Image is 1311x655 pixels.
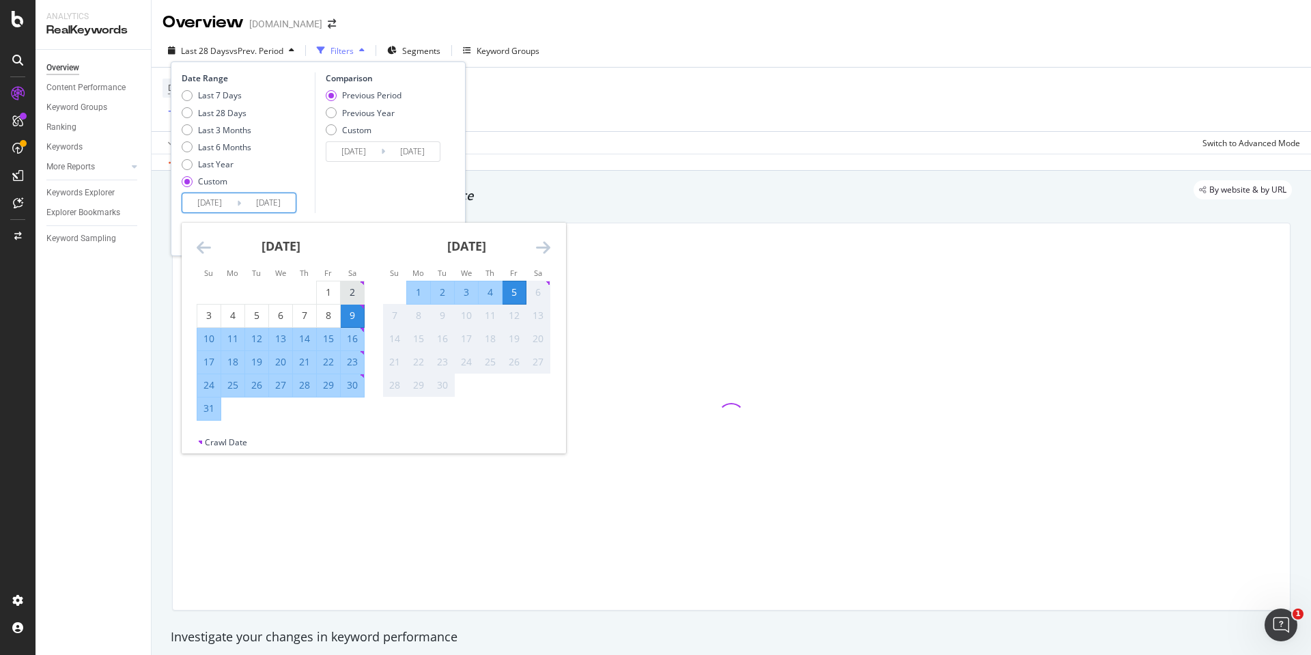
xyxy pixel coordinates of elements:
[221,304,245,327] td: Choose Monday, August 4, 2025 as your check-in date. It’s available.
[479,304,503,327] td: Not available. Thursday, September 11, 2025
[245,378,268,392] div: 26
[168,82,194,94] span: Device
[455,355,478,369] div: 24
[245,304,269,327] td: Choose Tuesday, August 5, 2025 as your check-in date. It’s available.
[249,17,322,31] div: [DOMAIN_NAME]
[438,268,447,278] small: Tu
[324,268,332,278] small: Fr
[326,107,401,119] div: Previous Year
[407,309,430,322] div: 8
[536,239,550,256] div: Move forward to switch to the next month.
[221,350,245,374] td: Selected. Monday, August 18, 2025
[171,628,1292,646] div: Investigate your changes in keyword performance
[412,268,424,278] small: Mo
[317,378,340,392] div: 29
[46,206,141,220] a: Explorer Bookmarks
[407,332,430,346] div: 15
[269,378,292,392] div: 27
[182,193,237,212] input: Start Date
[245,309,268,322] div: 5
[479,332,502,346] div: 18
[245,350,269,374] td: Selected. Tuesday, August 19, 2025
[383,309,406,322] div: 7
[245,355,268,369] div: 19
[431,281,455,304] td: Selected. Tuesday, September 2, 2025
[293,327,317,350] td: Selected. Thursday, August 14, 2025
[221,309,244,322] div: 4
[1197,132,1300,154] button: Switch to Advanced Mode
[503,281,526,304] td: Selected as end date. Friday, September 5, 2025
[479,327,503,350] td: Not available. Thursday, September 18, 2025
[46,81,141,95] a: Content Performance
[221,374,245,397] td: Selected. Monday, August 25, 2025
[198,141,251,153] div: Last 6 Months
[383,332,406,346] div: 14
[198,107,246,119] div: Last 28 Days
[455,350,479,374] td: Not available. Wednesday, September 24, 2025
[1194,180,1292,199] div: legacy label
[341,281,365,304] td: Choose Saturday, August 2, 2025 as your check-in date. It’s available.
[407,355,430,369] div: 22
[46,11,140,23] div: Analytics
[46,120,141,135] a: Ranking
[46,81,126,95] div: Content Performance
[46,186,141,200] a: Keywords Explorer
[479,355,502,369] div: 25
[317,327,341,350] td: Selected. Friday, August 15, 2025
[526,281,550,304] td: Not available. Saturday, September 6, 2025
[328,19,336,29] div: arrow-right-arrow-left
[317,309,340,322] div: 8
[526,285,550,299] div: 6
[342,107,395,119] div: Previous Year
[182,107,251,119] div: Last 28 Days
[221,378,244,392] div: 25
[431,285,454,299] div: 2
[390,268,399,278] small: Su
[163,132,202,154] button: Apply
[383,327,407,350] td: Not available. Sunday, September 14, 2025
[341,285,364,299] div: 2
[182,176,251,187] div: Custom
[407,304,431,327] td: Not available. Monday, September 8, 2025
[455,285,478,299] div: 3
[241,193,296,212] input: End Date
[204,268,213,278] small: Su
[269,350,293,374] td: Selected. Wednesday, August 20, 2025
[1265,609,1297,641] iframe: Intercom live chat
[46,232,116,246] div: Keyword Sampling
[383,374,407,397] td: Not available. Sunday, September 28, 2025
[229,45,283,57] span: vs Prev. Period
[348,268,356,278] small: Sa
[317,332,340,346] div: 15
[479,285,502,299] div: 4
[1202,137,1300,149] div: Switch to Advanced Mode
[457,40,545,61] button: Keyword Groups
[293,304,317,327] td: Choose Thursday, August 7, 2025 as your check-in date. It’s available.
[485,268,494,278] small: Th
[342,124,371,136] div: Custom
[326,142,381,161] input: Start Date
[330,45,354,57] div: Filters
[262,238,300,254] strong: [DATE]
[269,374,293,397] td: Selected. Wednesday, August 27, 2025
[46,61,79,75] div: Overview
[383,378,406,392] div: 28
[293,309,316,322] div: 7
[269,304,293,327] td: Choose Wednesday, August 6, 2025 as your check-in date. It’s available.
[455,304,479,327] td: Not available. Wednesday, September 10, 2025
[407,350,431,374] td: Not available. Monday, September 22, 2025
[198,176,227,187] div: Custom
[383,304,407,327] td: Not available. Sunday, September 7, 2025
[197,397,221,420] td: Selected. Sunday, August 31, 2025
[431,327,455,350] td: Not available. Tuesday, September 16, 2025
[341,332,364,346] div: 16
[479,350,503,374] td: Not available. Thursday, September 25, 2025
[182,158,251,170] div: Last Year
[182,72,311,84] div: Date Range
[503,350,526,374] td: Not available. Friday, September 26, 2025
[269,327,293,350] td: Selected. Wednesday, August 13, 2025
[311,40,370,61] button: Filters
[197,378,221,392] div: 24
[407,327,431,350] td: Not available. Monday, September 15, 2025
[317,355,340,369] div: 22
